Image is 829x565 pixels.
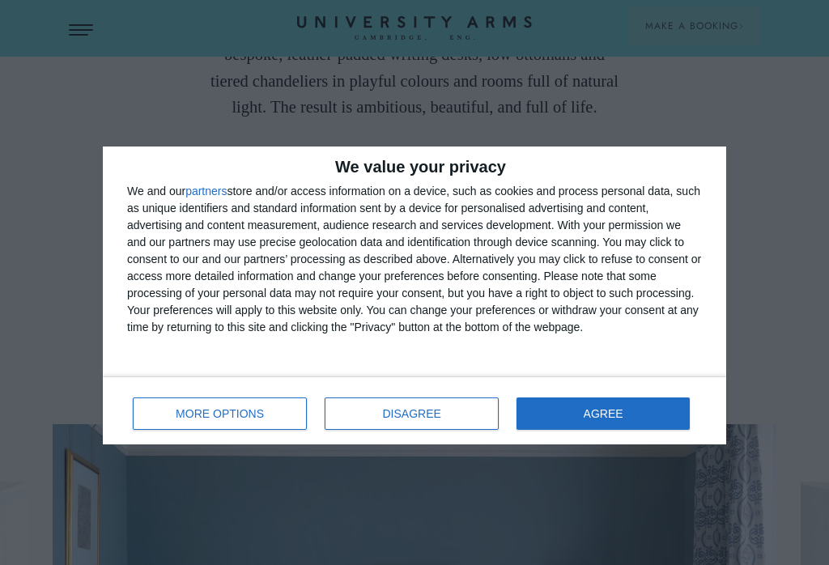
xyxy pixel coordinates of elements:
h2: We value your privacy [127,159,702,175]
button: AGREE [517,397,690,430]
div: We and our store and/or access information on a device, such as cookies and process personal data... [127,183,702,336]
div: qc-cmp2-ui [103,147,726,444]
span: AGREE [584,408,623,419]
button: partners [185,185,227,197]
span: MORE OPTIONS [176,408,264,419]
span: DISAGREE [383,408,441,419]
button: MORE OPTIONS [133,397,307,430]
button: DISAGREE [325,397,499,430]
